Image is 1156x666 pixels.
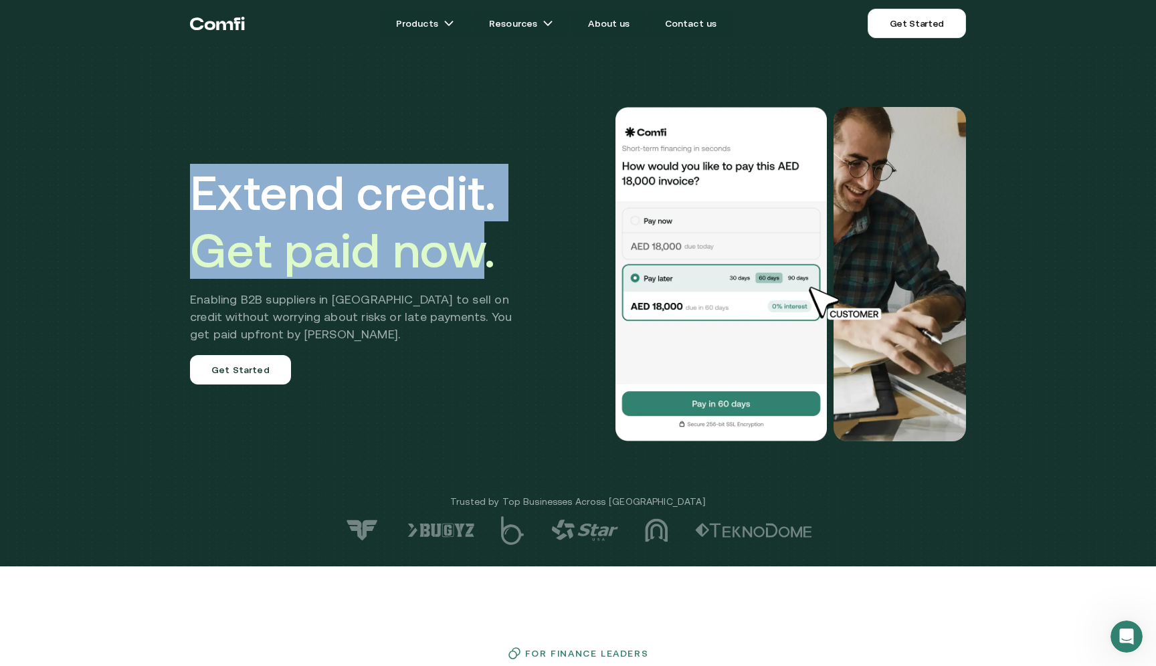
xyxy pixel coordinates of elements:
img: logo-2 [695,523,812,538]
h3: For Finance Leaders [525,648,648,659]
img: arrow icons [444,18,454,29]
img: logo-4 [551,520,618,541]
a: Resourcesarrow icons [473,10,569,37]
a: Contact us [649,10,733,37]
img: logo-7 [344,519,381,542]
img: logo-3 [645,518,668,542]
h2: Enabling B2B suppliers in [GEOGRAPHIC_DATA] to sell on credit without worrying about risks or lat... [190,291,532,343]
img: Would you like to pay this AED 18,000.00 invoice? [614,107,828,441]
a: Productsarrow icons [380,10,470,37]
span: Get paid now. [190,223,495,277]
img: cursor [799,285,896,322]
iframe: Intercom live chat [1111,621,1143,653]
a: Return to the top of the Comfi home page [190,3,245,43]
img: arrow icons [543,18,553,29]
a: Get Started [868,9,966,38]
h1: Extend credit. [190,164,532,279]
img: logo-5 [501,516,524,545]
img: finance [508,647,521,660]
a: Get Started [190,355,291,384]
img: logo-6 [407,523,474,538]
a: About us [572,10,646,37]
img: Would you like to pay this AED 18,000.00 invoice? [834,107,966,441]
